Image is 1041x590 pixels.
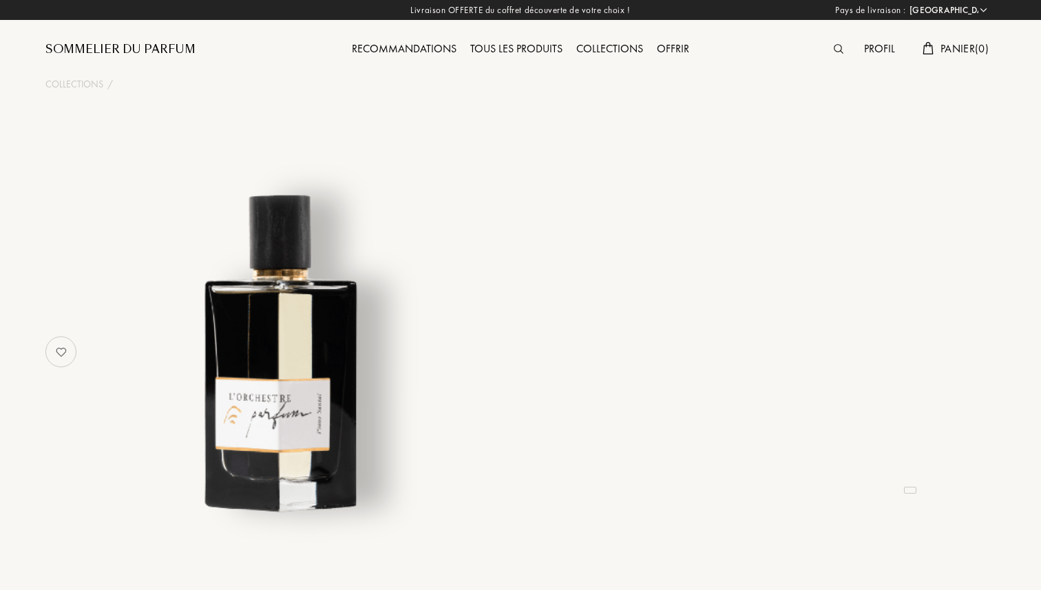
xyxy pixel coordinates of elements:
[650,41,696,59] div: Offrir
[834,44,843,54] img: search_icn.svg
[345,41,463,59] div: Recommandations
[835,3,906,17] span: Pays de livraison :
[107,77,113,92] div: /
[940,41,989,56] span: Panier ( 0 )
[857,41,902,56] a: Profil
[48,338,75,366] img: no_like_p.png
[569,41,650,59] div: Collections
[113,175,454,516] img: undefined undefined
[463,41,569,56] a: Tous les produits
[650,41,696,56] a: Offrir
[345,41,463,56] a: Recommandations
[45,41,196,58] a: Sommelier du Parfum
[569,41,650,56] a: Collections
[923,42,934,54] img: cart.svg
[857,41,902,59] div: Profil
[45,77,103,92] a: Collections
[463,41,569,59] div: Tous les produits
